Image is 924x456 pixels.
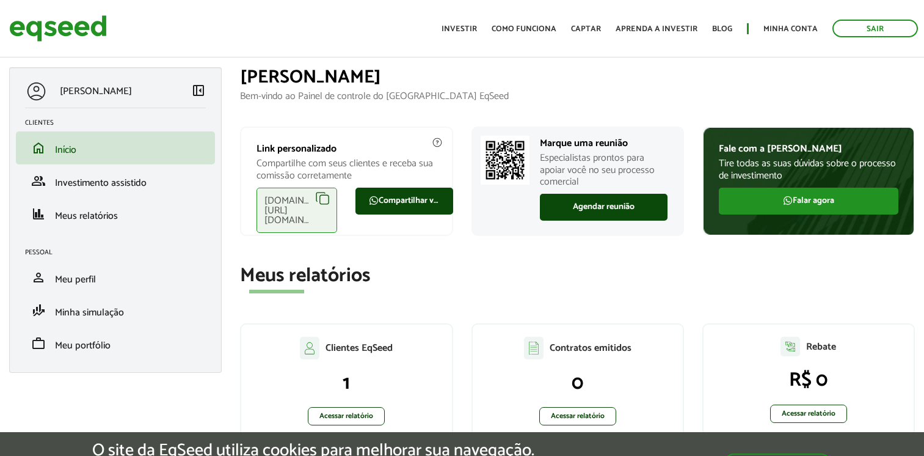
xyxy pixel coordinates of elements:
[240,90,915,102] p: Bem-vindo ao Painel de controle do [GEOGRAPHIC_DATA] EqSeed
[191,83,206,100] a: Colapsar menu
[783,196,793,205] img: FaWhatsapp.svg
[571,25,601,33] a: Captar
[256,143,436,155] p: Link personalizado
[25,303,206,318] a: finance_modeMinha simulação
[31,303,46,318] span: finance_mode
[308,407,385,425] a: Acessar relatório
[31,141,46,155] span: home
[719,143,898,155] p: Fale com a [PERSON_NAME]
[25,141,206,155] a: homeInício
[540,138,668,149] p: Marque uma reunião
[832,20,918,37] a: Sair
[16,131,215,164] li: Início
[524,337,544,359] img: agent-contratos.svg
[369,196,379,205] img: FaWhatsapp.svg
[16,261,215,294] li: Meu perfil
[616,25,697,33] a: Aprenda a investir
[256,158,436,181] p: Compartilhe com seus clientes e receba sua comissão corretamente
[485,372,671,395] p: 0
[719,188,898,215] a: Falar agora
[55,337,111,354] span: Meu portfólio
[550,342,631,354] p: Contratos emitidos
[240,67,915,87] h1: [PERSON_NAME]
[253,372,439,395] p: 1
[31,174,46,188] span: group
[16,164,215,197] li: Investimento assistido
[540,194,668,221] a: Agendar reunião
[326,342,393,354] p: Clientes EqSeed
[55,142,76,158] span: Início
[25,249,215,256] h2: Pessoal
[25,174,206,188] a: groupInvestimento assistido
[60,86,132,97] p: [PERSON_NAME]
[25,207,206,221] a: financeMeus relatórios
[240,265,915,287] h2: Meus relatórios
[770,405,847,423] a: Acessar relatório
[780,337,800,356] img: agent-relatorio.svg
[25,119,215,127] h2: Clientes
[539,407,616,425] a: Acessar relatório
[719,158,898,181] p: Tire todas as suas dúvidas sobre o processo de investimento
[492,25,556,33] a: Como funciona
[55,304,124,321] span: Minha simulação
[540,152,668,188] p: Especialistas prontos para apoiar você no seu processo comercial
[300,337,319,359] img: agent-clientes.svg
[442,25,477,33] a: Investir
[432,137,443,148] img: agent-meulink-info2.svg
[763,25,818,33] a: Minha conta
[716,369,901,392] p: R$ 0
[256,188,337,233] div: [DOMAIN_NAME][URL][DOMAIN_NAME]
[16,197,215,230] li: Meus relatórios
[55,271,96,288] span: Meu perfil
[16,294,215,327] li: Minha simulação
[25,336,206,351] a: workMeu portfólio
[712,25,732,33] a: Blog
[55,175,147,191] span: Investimento assistido
[191,83,206,98] span: left_panel_close
[9,12,107,45] img: EqSeed
[31,336,46,351] span: work
[806,341,836,353] p: Rebate
[55,208,118,224] span: Meus relatórios
[25,270,206,285] a: personMeu perfil
[16,327,215,360] li: Meu portfólio
[31,207,46,221] span: finance
[481,136,529,185] img: Marcar reunião com consultor
[31,270,46,285] span: person
[355,188,453,215] a: Compartilhar via WhatsApp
